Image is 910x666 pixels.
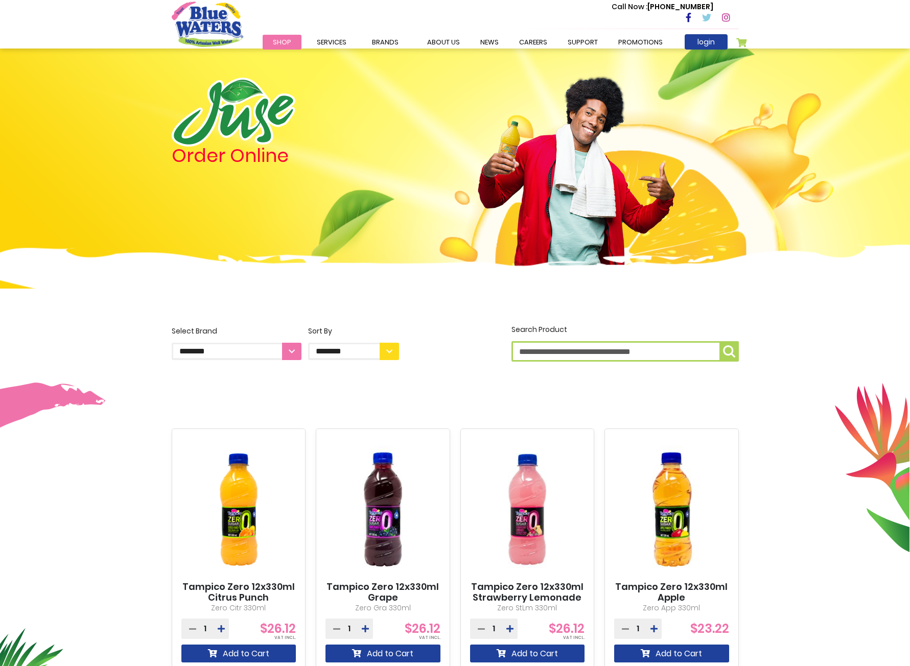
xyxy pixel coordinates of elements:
button: Add to Cart [325,645,440,662]
p: [PHONE_NUMBER] [612,2,713,12]
a: Services [307,35,357,50]
span: Shop [273,37,291,47]
button: Search Product [719,341,739,362]
a: about us [417,35,470,50]
a: Tampico Zero 12x330ml Citrus Punch [181,581,296,603]
button: Add to Cart [181,645,296,662]
label: Select Brand [172,326,301,360]
select: Select Brand [172,343,301,360]
p: Zero Gra 330ml [325,603,440,613]
a: support [557,35,608,50]
img: Tampico Zero 12x330ml Strawberry Lemonade [470,438,585,581]
div: Sort By [308,326,399,337]
span: Call Now : [612,2,647,12]
select: Sort By [308,343,399,360]
button: Add to Cart [614,645,729,662]
img: logo [172,78,295,147]
p: Zero Citr 330ml [181,603,296,613]
span: $23.22 [690,620,729,637]
img: Tampico Zero 12x330ml Grape [325,438,440,581]
a: careers [509,35,557,50]
a: Shop [263,35,301,50]
img: man.png [477,59,676,277]
a: Brands [362,35,409,50]
a: Tampico Zero 12x330ml Strawberry Lemonade [470,581,585,603]
a: News [470,35,509,50]
img: Tampico Zero 12x330ml Apple [614,438,729,581]
label: Search Product [511,324,739,362]
button: Add to Cart [470,645,585,662]
span: $26.12 [260,620,296,637]
a: login [685,34,728,50]
span: Brands [372,37,399,47]
a: Tampico Zero 12x330ml Apple [614,581,729,603]
img: search-icon.png [723,345,735,358]
a: Promotions [608,35,673,50]
img: Tampico Zero 12x330ml Citrus Punch [181,438,296,581]
input: Search Product [511,341,739,362]
span: $26.12 [405,620,440,637]
span: Services [317,37,346,47]
p: Zero App 330ml [614,603,729,613]
p: Zero StLm 330ml [470,603,585,613]
a: Tampico Zero 12x330ml Grape [325,581,440,603]
span: $26.12 [549,620,585,637]
a: store logo [172,2,243,46]
h4: Order Online [172,147,399,165]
